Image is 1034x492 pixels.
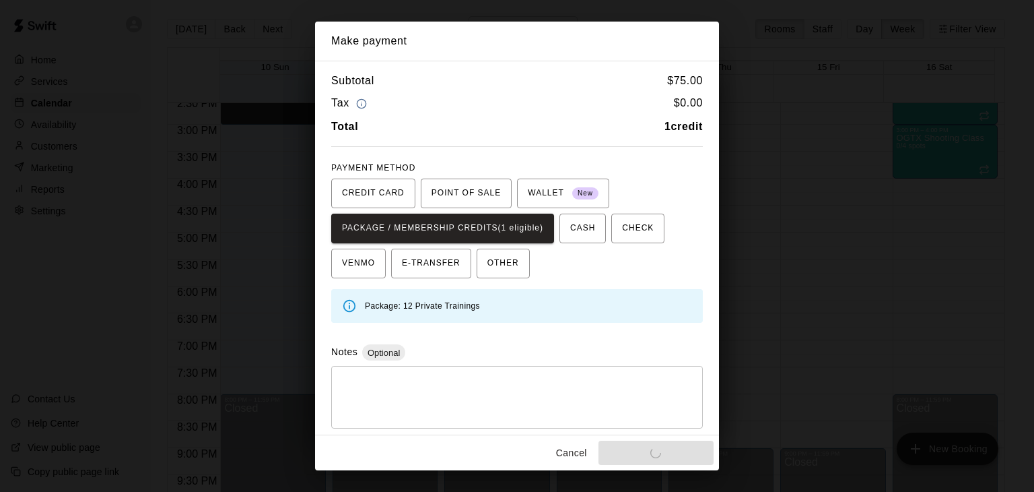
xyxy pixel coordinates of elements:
span: POINT OF SALE [432,183,501,204]
span: Package: 12 Private Trainings [365,301,480,311]
button: WALLET New [517,179,609,208]
span: OTHER [487,253,519,274]
span: VENMO [342,253,375,274]
button: VENMO [331,249,386,278]
button: PACKAGE / MEMBERSHIP CREDITS(1 eligible) [331,214,554,243]
h2: Make payment [315,22,719,61]
span: PACKAGE / MEMBERSHIP CREDITS (1 eligible) [342,218,543,239]
button: E-TRANSFER [391,249,471,278]
b: 1 credit [664,121,703,132]
button: POINT OF SALE [421,179,512,208]
span: CASH [570,218,595,239]
label: Notes [331,346,357,357]
h6: $ 75.00 [667,72,703,90]
span: E-TRANSFER [402,253,460,274]
span: WALLET [528,183,598,204]
span: CREDIT CARD [342,183,405,204]
h6: Tax [331,94,370,113]
button: OTHER [477,249,530,278]
button: CREDIT CARD [331,179,415,208]
span: CHECK [622,218,654,239]
button: CASH [559,214,606,243]
span: New [572,185,598,203]
b: Total [331,121,358,132]
span: Optional [362,348,405,358]
span: PAYMENT METHOD [331,163,415,173]
h6: Subtotal [331,72,374,90]
button: CHECK [611,214,664,243]
h6: $ 0.00 [674,94,703,113]
button: Cancel [550,441,593,466]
